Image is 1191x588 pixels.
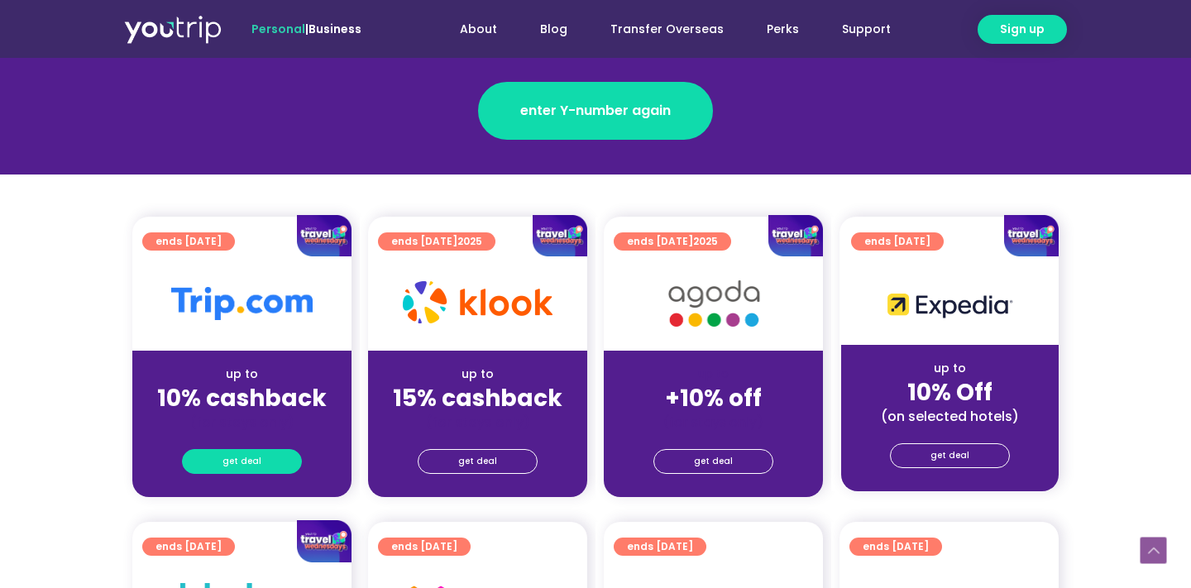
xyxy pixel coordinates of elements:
[745,14,820,45] a: Perks
[438,14,519,45] a: About
[520,101,671,121] span: enter Y-number again
[309,21,361,37] a: Business
[849,538,942,556] a: ends [DATE]
[157,382,327,414] strong: 10% cashback
[614,538,706,556] a: ends [DATE]
[391,538,457,556] span: ends [DATE]
[381,366,574,383] div: up to
[251,21,361,37] span: |
[182,449,302,474] a: get deal
[222,450,261,473] span: get deal
[381,414,574,431] div: (for stays only)
[1000,21,1045,38] span: Sign up
[930,444,969,467] span: get deal
[820,14,912,45] a: Support
[863,538,929,556] span: ends [DATE]
[589,14,745,45] a: Transfer Overseas
[251,21,305,37] span: Personal
[907,376,992,409] strong: 10% Off
[393,382,562,414] strong: 15% cashback
[617,414,810,431] div: (for stays only)
[653,449,773,474] a: get deal
[698,366,729,382] span: up to
[458,450,497,473] span: get deal
[627,538,693,556] span: ends [DATE]
[478,82,713,140] a: enter Y-number again
[854,408,1045,425] div: (on selected hotels)
[406,14,912,45] nav: Menu
[978,15,1067,44] a: Sign up
[146,414,338,431] div: (for stays only)
[890,443,1010,468] a: get deal
[418,449,538,474] a: get deal
[378,538,471,556] a: ends [DATE]
[694,450,733,473] span: get deal
[519,14,589,45] a: Blog
[146,366,338,383] div: up to
[854,360,1045,377] div: up to
[665,382,762,414] strong: +10% off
